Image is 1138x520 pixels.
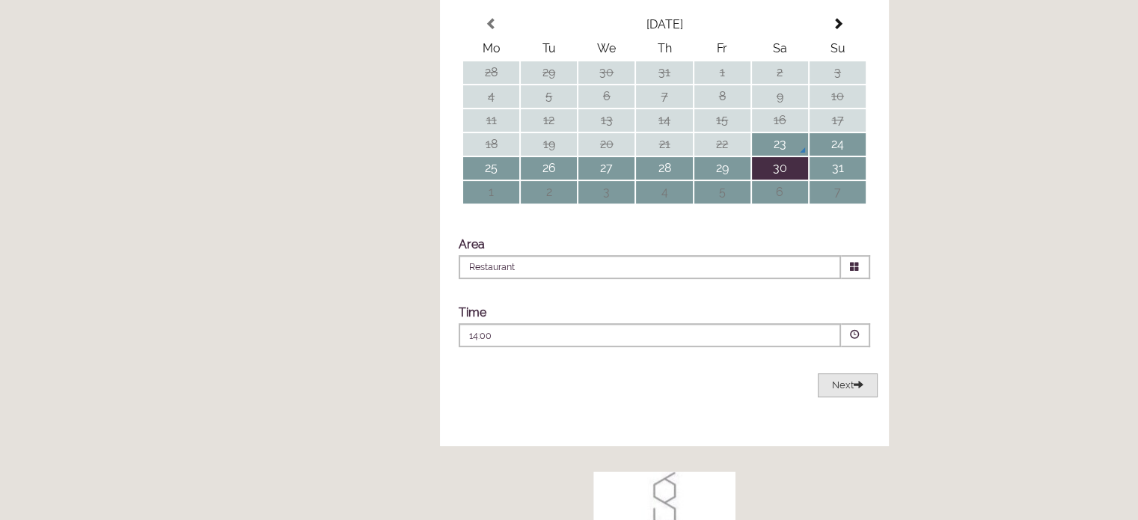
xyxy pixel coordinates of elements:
td: 2 [521,181,577,204]
td: 4 [463,85,519,108]
td: 1 [463,181,519,204]
td: 17 [810,109,866,132]
td: 18 [463,133,519,156]
span: Next Month [831,18,843,30]
td: 29 [521,61,577,84]
td: 11 [463,109,519,132]
th: Tu [521,37,577,60]
td: 5 [694,181,750,204]
span: Previous Month [486,18,498,30]
td: 19 [521,133,577,156]
th: Sa [752,37,808,60]
th: Fr [694,37,750,60]
span: Next [832,379,863,391]
th: Mo [463,37,519,60]
button: Next [818,373,878,398]
td: 14 [636,109,692,132]
td: 26 [521,157,577,180]
td: 7 [636,85,692,108]
label: Time [459,305,486,319]
th: We [578,37,634,60]
td: 30 [752,157,808,180]
td: 22 [694,133,750,156]
td: 29 [694,157,750,180]
td: 31 [636,61,692,84]
td: 4 [636,181,692,204]
td: 6 [752,181,808,204]
td: 25 [463,157,519,180]
td: 8 [694,85,750,108]
td: 10 [810,85,866,108]
td: 2 [752,61,808,84]
th: Th [636,37,692,60]
td: 9 [752,85,808,108]
td: 12 [521,109,577,132]
p: 14:00 [469,329,740,343]
td: 30 [578,61,634,84]
th: Select Month [521,13,808,36]
td: 13 [578,109,634,132]
td: 3 [578,181,634,204]
td: 15 [694,109,750,132]
th: Su [810,37,866,60]
td: 1 [694,61,750,84]
td: 31 [810,157,866,180]
td: 6 [578,85,634,108]
td: 20 [578,133,634,156]
td: 23 [752,133,808,156]
td: 21 [636,133,692,156]
label: Area [459,237,485,251]
td: 24 [810,133,866,156]
td: 28 [636,157,692,180]
td: 5 [521,85,577,108]
td: 28 [463,61,519,84]
td: 3 [810,61,866,84]
td: 27 [578,157,634,180]
td: 7 [810,181,866,204]
td: 16 [752,109,808,132]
